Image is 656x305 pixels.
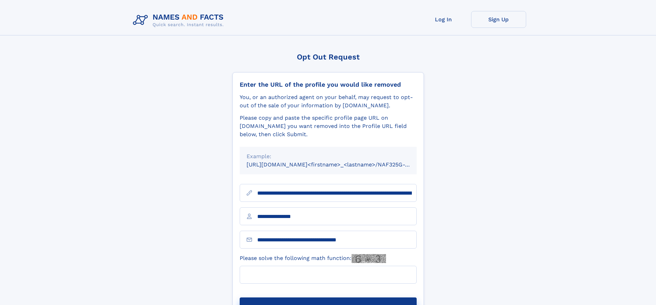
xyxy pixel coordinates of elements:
[240,114,417,139] div: Please copy and paste the specific profile page URL on [DOMAIN_NAME] you want removed into the Pr...
[247,161,430,168] small: [URL][DOMAIN_NAME]<firstname>_<lastname>/NAF325G-xxxxxxxx
[240,254,386,263] label: Please solve the following math function:
[130,11,229,30] img: Logo Names and Facts
[240,93,417,110] div: You, or an authorized agent on your behalf, may request to opt-out of the sale of your informatio...
[232,53,424,61] div: Opt Out Request
[240,81,417,88] div: Enter the URL of the profile you would like removed
[416,11,471,28] a: Log In
[471,11,526,28] a: Sign Up
[247,152,410,161] div: Example:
